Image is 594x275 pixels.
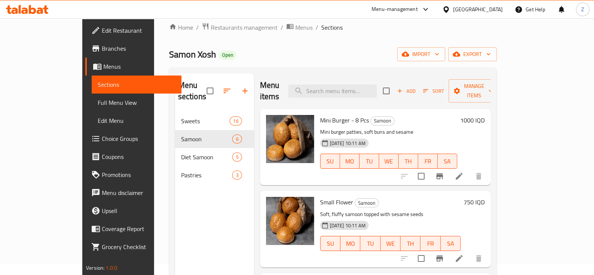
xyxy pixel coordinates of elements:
[175,109,254,187] nav: Menu sections
[397,47,445,61] button: import
[169,46,216,63] span: Samon Xosh
[423,87,444,95] span: Sort
[85,238,181,256] a: Grocery Checklist
[449,79,499,103] button: Manage items
[102,44,175,53] span: Branches
[92,76,181,94] a: Sections
[181,171,233,180] span: Pastries
[320,196,353,208] span: Small Flower
[327,222,369,229] span: [DATE] 10:11 AM
[396,87,416,95] span: Add
[181,153,233,162] span: Diet Samoon
[323,156,337,167] span: SU
[441,156,454,167] span: SA
[260,80,280,102] h2: Menu items
[169,23,497,32] nav: breadcrumb
[404,238,417,249] span: TH
[441,236,461,251] button: SA
[360,154,379,169] button: TU
[218,82,236,100] span: Sort sections
[85,57,181,76] a: Menus
[470,167,488,185] button: delete
[355,198,379,207] div: Samoon
[355,199,378,207] span: Samoon
[323,238,337,249] span: SU
[196,23,199,32] li: /
[320,154,340,169] button: SU
[230,116,242,125] div: items
[85,39,181,57] a: Branches
[92,112,181,130] a: Edit Menu
[230,118,241,125] span: 16
[421,85,446,97] button: Sort
[340,236,360,251] button: MO
[181,134,233,144] span: Samoon
[286,23,313,32] a: Menus
[175,130,254,148] div: Samoon6
[421,156,435,167] span: FR
[455,254,464,263] a: Edit menu item
[320,236,340,251] button: SU
[444,238,458,249] span: SA
[86,263,104,273] span: Version:
[102,134,175,143] span: Choice Groups
[102,188,175,197] span: Menu disclaimer
[378,83,394,99] span: Select section
[266,115,314,163] img: Mini Burger - 8 Pcs
[343,238,357,249] span: MO
[403,50,439,59] span: import
[175,112,254,130] div: Sweets16
[384,238,398,249] span: WE
[464,197,485,207] h6: 750 IQD
[102,26,175,35] span: Edit Restaurant
[363,156,376,167] span: TU
[372,5,418,14] div: Menu-management
[327,140,369,147] span: [DATE] 10:11 AM
[418,154,438,169] button: FR
[320,210,461,219] p: Soft, fluffy samoon topped with sesame seeds
[455,172,464,181] a: Edit menu item
[85,148,181,166] a: Coupons
[418,85,449,97] span: Sort items
[438,154,457,169] button: SA
[420,236,440,251] button: FR
[85,202,181,220] a: Upsell
[92,94,181,112] a: Full Menu View
[448,47,497,61] button: export
[202,23,278,32] a: Restaurants management
[102,242,175,251] span: Grocery Checklist
[453,5,503,14] div: [GEOGRAPHIC_DATA]
[288,85,377,98] input: search
[233,136,241,143] span: 6
[233,154,241,161] span: 5
[102,170,175,179] span: Promotions
[431,249,449,267] button: Branch-specific-item
[106,263,117,273] span: 1.0.0
[85,184,181,202] a: Menu disclaimer
[236,82,254,100] button: Add section
[102,224,175,233] span: Coverage Report
[460,115,485,125] h6: 1000 IQD
[85,220,181,238] a: Coverage Report
[382,156,396,167] span: WE
[343,156,357,167] span: MO
[98,80,175,89] span: Sections
[320,115,369,126] span: Mini Burger - 8 Pcs
[360,236,380,251] button: TU
[381,236,401,251] button: WE
[363,238,377,249] span: TU
[232,171,242,180] div: items
[233,172,241,179] span: 3
[581,5,584,14] span: Z
[85,166,181,184] a: Promotions
[321,23,343,32] span: Sections
[266,197,314,245] img: Small Flower
[399,154,418,169] button: TH
[320,127,457,137] p: Mini burger patties, soft buns and sesame
[413,168,429,184] span: Select to update
[470,249,488,267] button: delete
[454,50,491,59] span: export
[85,130,181,148] a: Choice Groups
[401,236,420,251] button: TH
